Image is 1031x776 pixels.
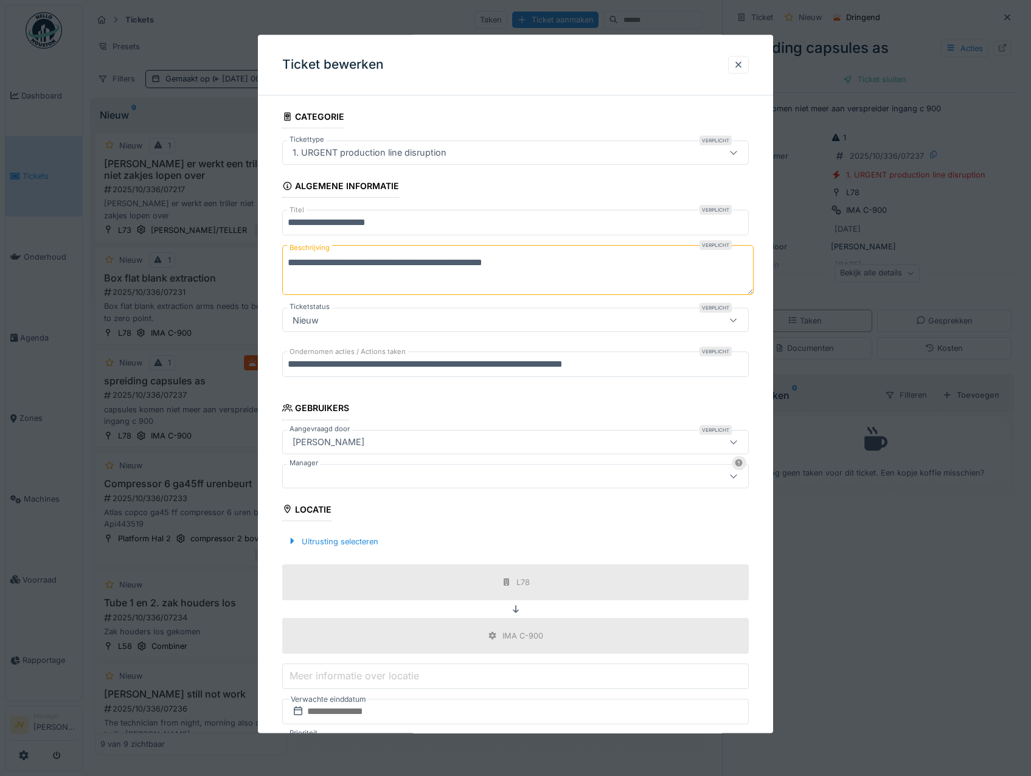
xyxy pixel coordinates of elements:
label: Tickettype [287,135,327,145]
h3: Ticket bewerken [282,57,384,72]
label: Ondernomen acties / Actions taken [287,347,408,358]
label: Titel [287,206,307,216]
div: Categorie [282,108,345,128]
label: Manager [287,458,321,468]
div: L78 [516,577,530,588]
label: Beschrijving [287,241,332,256]
div: [PERSON_NAME] [288,435,369,449]
label: Aangevraagd door [287,424,352,434]
label: Ticketstatus [287,302,332,313]
div: Verplicht [699,425,732,435]
div: Verplicht [699,206,732,215]
div: Algemene informatie [282,178,400,198]
div: Gebruikers [282,400,350,420]
div: 1. URGENT production line disruption [288,147,451,160]
div: IMA C-900 [502,630,543,642]
label: Meer informatie over locatie [287,669,422,684]
div: Uitrusting selecteren [282,533,383,550]
div: Verplicht [699,136,732,146]
div: Verplicht [699,241,732,251]
div: Locatie [282,501,332,521]
label: Prioriteit [287,728,320,738]
div: Nieuw [288,314,324,327]
div: Verplicht [699,347,732,357]
label: Verwachte einddatum [290,693,367,706]
div: Verplicht [699,303,732,313]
